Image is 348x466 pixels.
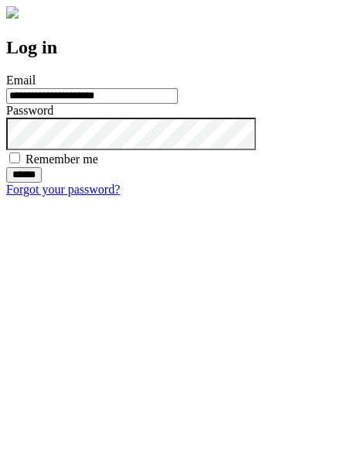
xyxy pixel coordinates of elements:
[26,152,98,166] label: Remember me
[6,74,36,87] label: Email
[6,37,342,58] h2: Log in
[6,183,120,196] a: Forgot your password?
[6,104,53,117] label: Password
[6,6,19,19] img: logo-4e3dc11c47720685a147b03b5a06dd966a58ff35d612b21f08c02c0306f2b779.png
